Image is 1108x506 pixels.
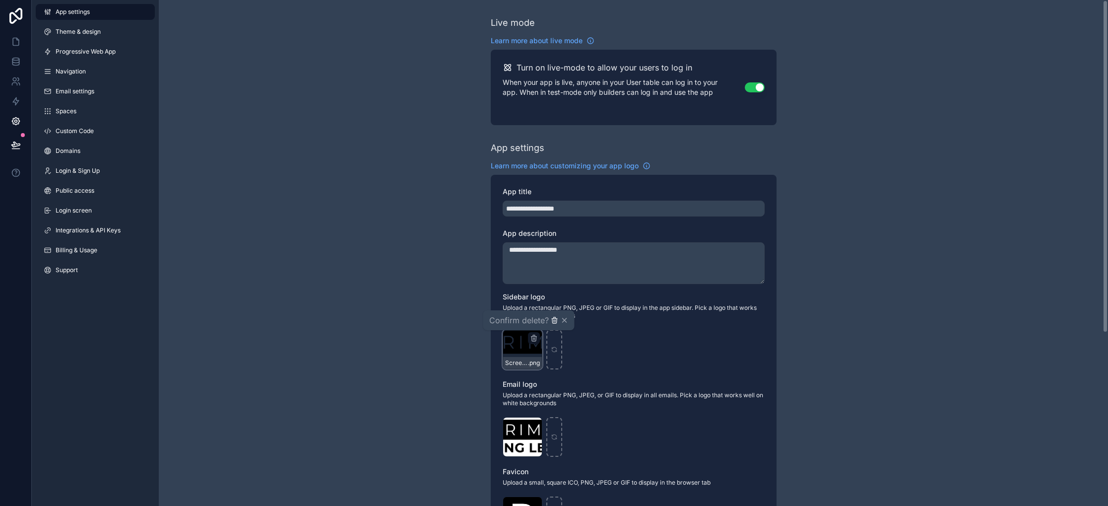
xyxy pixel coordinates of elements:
[36,143,155,159] a: Domains
[491,16,535,30] div: Live mode
[56,8,90,16] span: App settings
[56,167,100,175] span: Login & Sign Up
[36,242,155,258] a: Billing & Usage
[503,187,531,196] span: App title
[56,107,76,115] span: Spaces
[36,262,155,278] a: Support
[36,44,155,60] a: Progressive Web App
[56,147,80,155] span: Domains
[36,203,155,218] a: Login screen
[517,62,692,73] h2: Turn on live-mode to allow your users to log in
[503,467,528,476] span: Favicon
[36,103,155,119] a: Spaces
[36,183,155,199] a: Public access
[491,161,651,171] a: Learn more about customizing your app logo
[56,207,92,215] span: Login screen
[56,127,94,135] span: Custom Code
[503,391,765,407] span: Upload a rectangular PNG, JPEG, or GIF to display in all emails. Pick a logo that works well on w...
[56,28,101,36] span: Theme & design
[489,314,549,326] span: Confirm delete?
[56,87,94,95] span: Email settings
[503,479,765,487] span: Upload a small, square ICO, PNG, JPEG or GIF to display in the browser tab
[36,222,155,238] a: Integrations & API Keys
[56,48,116,56] span: Progressive Web App
[505,359,528,367] span: Screenshot_[DATE]_at_8.40.30_pm-removebg-preview
[503,77,745,97] p: When your app is live, anyone in your User table can log in to your app. When in test-mode only b...
[491,36,583,46] span: Learn more about live mode
[36,24,155,40] a: Theme & design
[503,229,556,237] span: App description
[56,266,78,274] span: Support
[36,83,155,99] a: Email settings
[56,187,94,195] span: Public access
[528,359,540,367] span: .png
[56,226,121,234] span: Integrations & API Keys
[36,64,155,79] a: Navigation
[36,123,155,139] a: Custom Code
[36,163,155,179] a: Login & Sign Up
[56,246,97,254] span: Billing & Usage
[491,141,544,155] div: App settings
[491,161,639,171] span: Learn more about customizing your app logo
[503,292,545,301] span: Sidebar logo
[503,380,537,388] span: Email logo
[56,68,86,75] span: Navigation
[36,4,155,20] a: App settings
[503,304,765,320] span: Upload a rectangular PNG, JPEG or GIF to display in the app sidebar. Pick a logo that works well ...
[491,36,594,46] a: Learn more about live mode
